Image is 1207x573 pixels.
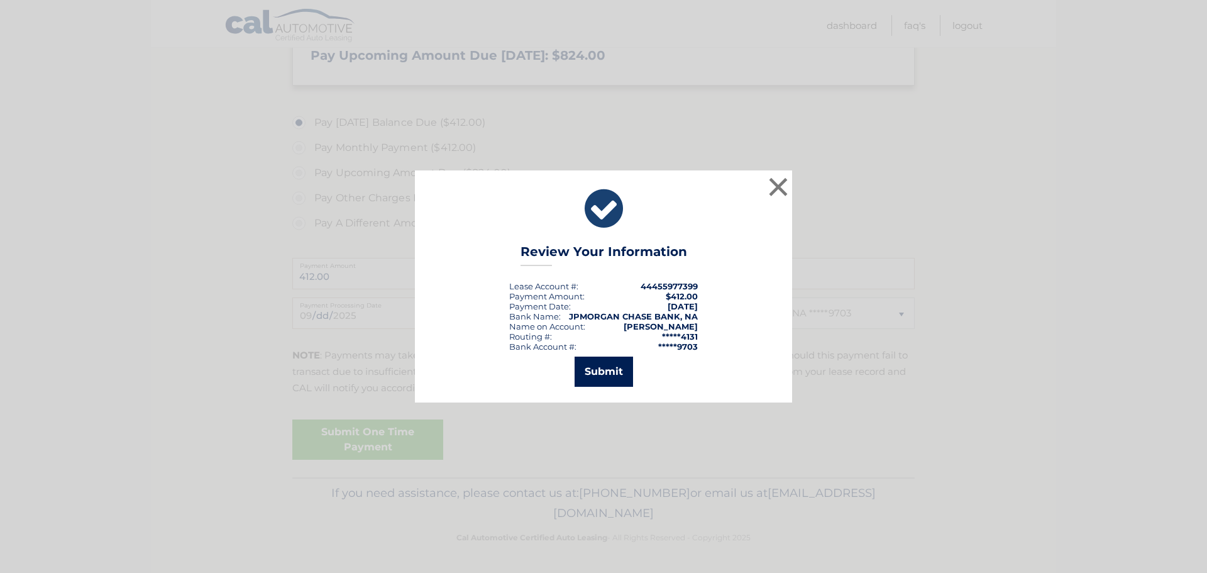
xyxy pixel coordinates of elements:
div: Bank Account #: [509,342,576,352]
span: Payment Date [509,301,569,311]
strong: 44455977399 [641,281,698,291]
span: $412.00 [666,291,698,301]
div: : [509,301,571,311]
button: Submit [575,357,633,387]
div: Lease Account #: [509,281,578,291]
div: Routing #: [509,331,552,342]
h3: Review Your Information [521,244,687,266]
strong: JPMORGAN CHASE BANK, NA [569,311,698,321]
div: Name on Account: [509,321,585,331]
span: [DATE] [668,301,698,311]
strong: [PERSON_NAME] [624,321,698,331]
div: Bank Name: [509,311,561,321]
button: × [766,174,791,199]
div: Payment Amount: [509,291,585,301]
